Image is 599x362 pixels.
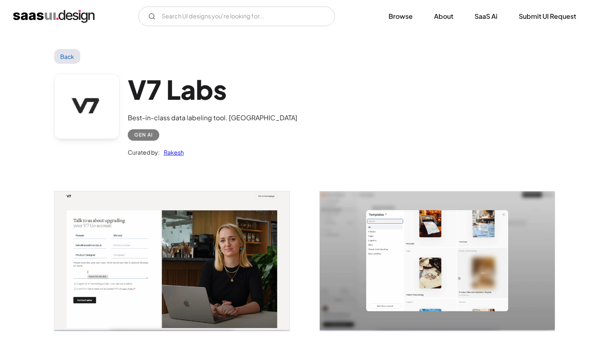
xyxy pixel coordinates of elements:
[465,7,507,25] a: SaaS Ai
[509,7,586,25] a: Submit UI Request
[134,130,153,140] div: Gen AI
[379,7,423,25] a: Browse
[128,113,297,123] div: Best-in-class data labeling tool. [GEOGRAPHIC_DATA]
[13,10,95,23] a: home
[138,7,335,26] form: Email Form
[320,191,555,331] a: open lightbox
[128,74,297,105] h1: V7 Labs
[160,147,184,157] a: Rakesh
[54,191,289,331] a: open lightbox
[54,49,81,64] a: Back
[128,147,160,157] div: Curated by:
[54,191,289,331] img: 674fe7eebfccbb95edab8bb0_V7-contact%20Sales.png
[424,7,463,25] a: About
[320,191,555,331] img: 674fe7ee2c52970f63baff58_V7-Templates.png
[138,7,335,26] input: Search UI designs you're looking for...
